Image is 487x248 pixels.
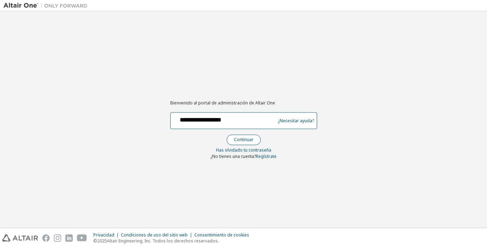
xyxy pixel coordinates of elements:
font: 2025 [97,238,107,244]
font: Consentimiento de cookies [194,232,249,238]
a: Regístrate [256,154,277,160]
font: Bienvenido al portal de administración de Altair One [170,100,275,106]
font: Altair Engineering, Inc. Todos los derechos reservados. [107,238,219,244]
font: Privacidad [93,232,114,238]
font: Condiciones de uso del sitio web [121,232,188,238]
img: youtube.svg [77,234,87,242]
img: linkedin.svg [65,234,73,242]
font: Continuar [234,137,253,143]
img: Altair Uno [3,2,91,9]
font: ¿Necesitar ayuda? [278,118,314,124]
font: Has olvidado tu contraseña [216,147,271,153]
font: ¿No tienes una cuenta? [210,154,256,160]
img: facebook.svg [42,234,50,242]
img: instagram.svg [54,234,61,242]
img: altair_logo.svg [2,234,38,242]
button: Continuar [227,135,261,145]
font: © [93,238,97,244]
